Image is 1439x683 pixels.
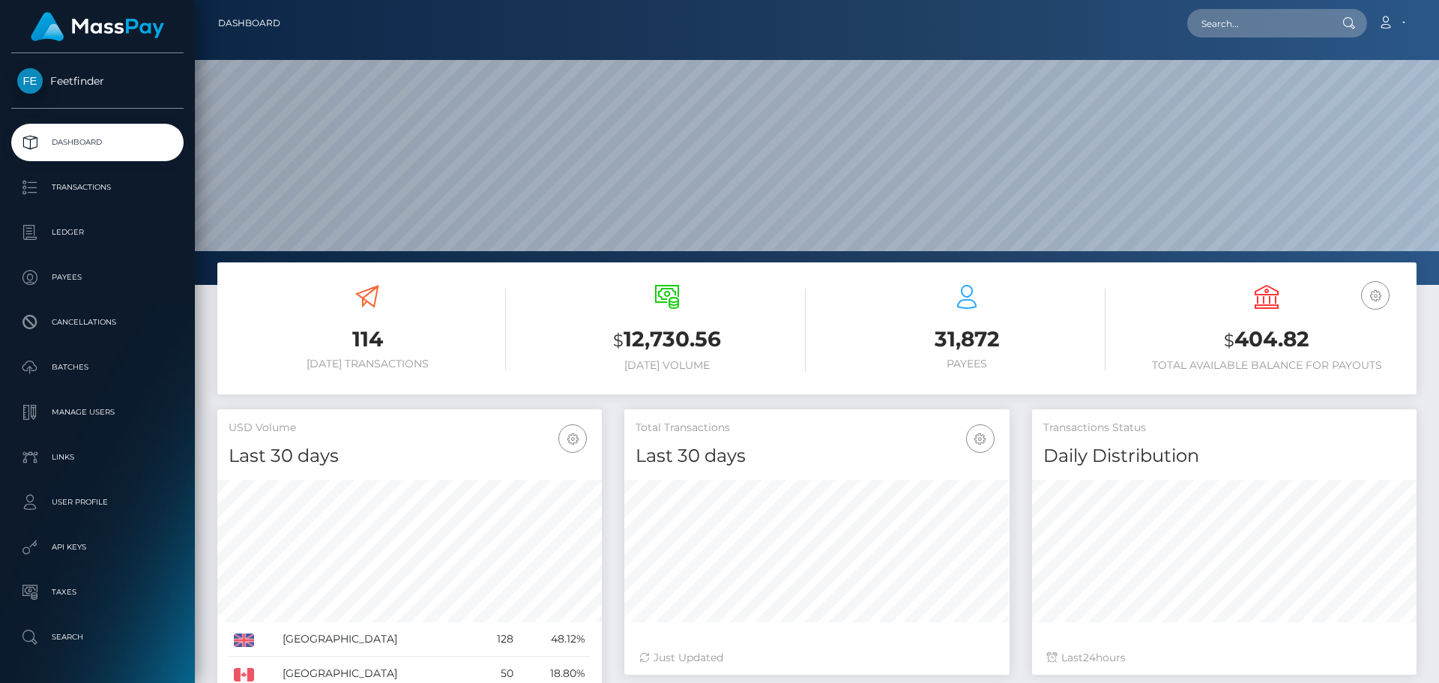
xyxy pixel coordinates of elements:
h4: Last 30 days [636,443,998,469]
p: Batches [17,356,178,379]
a: User Profile [11,484,184,521]
h6: [DATE] Volume [528,359,806,372]
p: Transactions [17,176,178,199]
h3: 31,872 [828,325,1105,354]
small: $ [613,330,624,351]
h6: Total Available Balance for Payouts [1128,359,1405,372]
td: 48.12% [519,622,591,657]
p: Links [17,446,178,469]
img: MassPay Logo [31,12,164,41]
a: Transactions [11,169,184,206]
span: 24 [1083,651,1096,664]
a: Ledger [11,214,184,251]
a: Search [11,619,184,656]
p: Manage Users [17,401,178,424]
img: Feetfinder [17,68,43,94]
div: Last hours [1047,650,1402,666]
td: 128 [476,622,519,657]
p: Taxes [17,581,178,604]
a: Cancellations [11,304,184,341]
h6: [DATE] Transactions [229,358,506,370]
h5: Total Transactions [636,421,998,436]
a: Taxes [11,574,184,611]
p: Ledger [17,221,178,244]
p: Search [17,626,178,649]
a: Manage Users [11,394,184,431]
p: Payees [17,266,178,289]
p: Cancellations [17,311,178,334]
img: CA.png [234,668,254,682]
a: Batches [11,349,184,386]
a: Dashboard [11,124,184,161]
h4: Daily Distribution [1043,443,1405,469]
span: Feetfinder [11,74,184,88]
h5: Transactions Status [1043,421,1405,436]
h3: 114 [229,325,506,354]
p: User Profile [17,491,178,514]
h4: Last 30 days [229,443,591,469]
div: Just Updated [639,650,994,666]
h3: 12,730.56 [528,325,806,355]
h5: USD Volume [229,421,591,436]
input: Search... [1187,9,1328,37]
a: Dashboard [218,7,280,39]
p: Dashboard [17,131,178,154]
a: Links [11,439,184,476]
p: API Keys [17,536,178,559]
td: [GEOGRAPHIC_DATA] [277,622,476,657]
a: API Keys [11,529,184,566]
h3: 404.82 [1128,325,1405,355]
a: Payees [11,259,184,296]
img: GB.png [234,634,254,647]
small: $ [1224,330,1234,351]
h6: Payees [828,358,1105,370]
